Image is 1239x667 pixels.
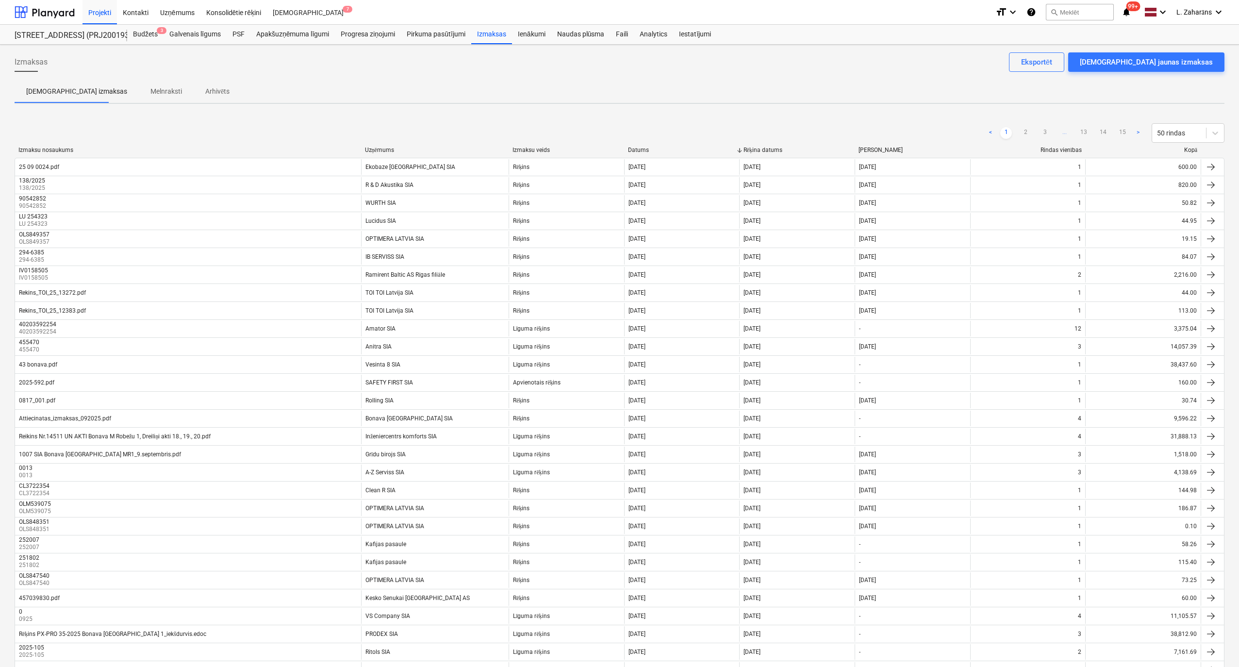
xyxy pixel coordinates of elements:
div: Rekins_TOI_25_12383.pdf [19,307,86,314]
div: - [859,541,860,548]
div: - [859,379,860,386]
div: [DATE] [743,613,760,619]
i: format_size [995,6,1007,18]
div: 294-6385 [19,249,44,256]
div: [DATE] [628,613,645,619]
div: Līguma rēķins [513,469,550,476]
div: OPTIMERA LATVIA SIA [365,235,424,242]
div: 1 [1078,253,1081,260]
button: [DEMOGRAPHIC_DATA] jaunas izmaksas [1068,52,1224,72]
div: [DATE] [743,253,760,260]
div: [DATE] [628,505,645,512]
div: Rēķins PX-PRO 35-2025 Bonava [GEOGRAPHIC_DATA] 1_iekšdurvis.edoc [19,631,206,638]
div: OLS848351 [19,518,50,525]
div: Apvienotais rēķins [513,379,561,386]
div: Apakšuzņēmuma līgumi [250,25,335,44]
div: [DATE] [628,271,645,278]
div: 0.10 [1085,518,1201,534]
div: 44.00 [1085,285,1201,300]
div: [DATE] [859,469,876,476]
div: [DATE] [859,164,876,170]
i: keyboard_arrow_down [1007,6,1019,18]
div: [DATE] [743,182,760,188]
div: 19.15 [1085,231,1201,247]
div: IB SERVISS SIA [365,253,404,260]
div: Kesko Senukai [GEOGRAPHIC_DATA] AS [365,595,470,601]
div: 115.40 [1085,554,1201,570]
p: OLS848351 [19,525,51,534]
div: Rēķins [513,577,529,584]
div: 1 [1078,379,1081,386]
a: Page 3 [1039,127,1051,139]
div: Izmaksu veids [512,147,620,153]
span: search [1050,8,1058,16]
div: 38,437.60 [1085,357,1201,372]
div: [DATE] [628,361,645,368]
button: Eksportēt [1009,52,1064,72]
div: Rēķins [513,505,529,512]
div: Rēķins [513,307,529,315]
div: 11,105.57 [1085,608,1201,624]
div: [DATE] [743,397,760,404]
span: L. Zaharāns [1176,8,1212,17]
p: OLM539075 [19,507,53,516]
div: 455470 [19,339,39,346]
div: 14,057.39 [1085,339,1201,354]
div: Kopā [1090,147,1197,154]
div: - [859,433,860,440]
div: 2,216.00 [1085,267,1201,283]
div: [DATE] [859,235,876,242]
div: 38,812.90 [1085,626,1201,642]
div: Rēķins [513,271,529,279]
div: 0013 [19,465,33,471]
div: Rēķins [513,253,529,261]
div: Vesinta 8 SIA [365,361,400,368]
div: 3 [1078,343,1081,350]
div: Līguma rēķins [513,631,550,638]
div: Clean R SIA [365,487,396,494]
div: - [859,613,860,619]
div: 40203592254 [19,321,56,328]
a: Iestatījumi [673,25,717,44]
div: 1,518.00 [1085,447,1201,462]
p: 40203592254 [19,328,58,336]
a: Ienākumi [512,25,551,44]
p: 251802 [19,561,41,569]
a: PSF [227,25,250,44]
div: [DATE] [859,451,876,458]
div: Budžets [127,25,164,44]
a: Page 14 [1097,127,1109,139]
div: [DATE] [628,289,645,296]
div: [DATE] [859,505,876,512]
div: 1 [1078,487,1081,494]
div: [DATE] [859,523,876,530]
div: 1007 SIA Bonava [GEOGRAPHIC_DATA] MR1_9.septembris.pdf [19,451,181,458]
a: ... [1058,127,1070,139]
div: [DATE] [743,271,760,278]
div: Rēķins [513,235,529,243]
div: OPTIMERA LATVIA SIA [365,577,424,584]
div: 43 bonava.pdf [19,361,57,368]
div: [DATE] [743,164,760,170]
div: Līguma rēķins [513,361,550,368]
div: Izmaksas [471,25,512,44]
div: 1 [1078,595,1081,601]
div: [PERSON_NAME] [859,147,966,153]
div: Inženiercentrs komforts SIA [365,433,437,440]
a: Next page [1132,127,1144,139]
i: keyboard_arrow_down [1157,6,1169,18]
div: [DATE] [859,217,876,224]
span: 7 [343,6,352,13]
div: 4 [1078,415,1081,422]
i: keyboard_arrow_down [1213,6,1224,18]
p: 252007 [19,543,41,551]
div: 3,375.04 [1085,321,1201,336]
div: Chat Widget [1190,620,1239,667]
div: 2025-592.pdf [19,379,54,386]
div: Amator SIA [365,325,396,332]
div: [DATE] [743,415,760,422]
div: Rēķins [513,559,529,566]
div: 1 [1078,559,1081,566]
div: Kafijas pasaule [365,559,406,566]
